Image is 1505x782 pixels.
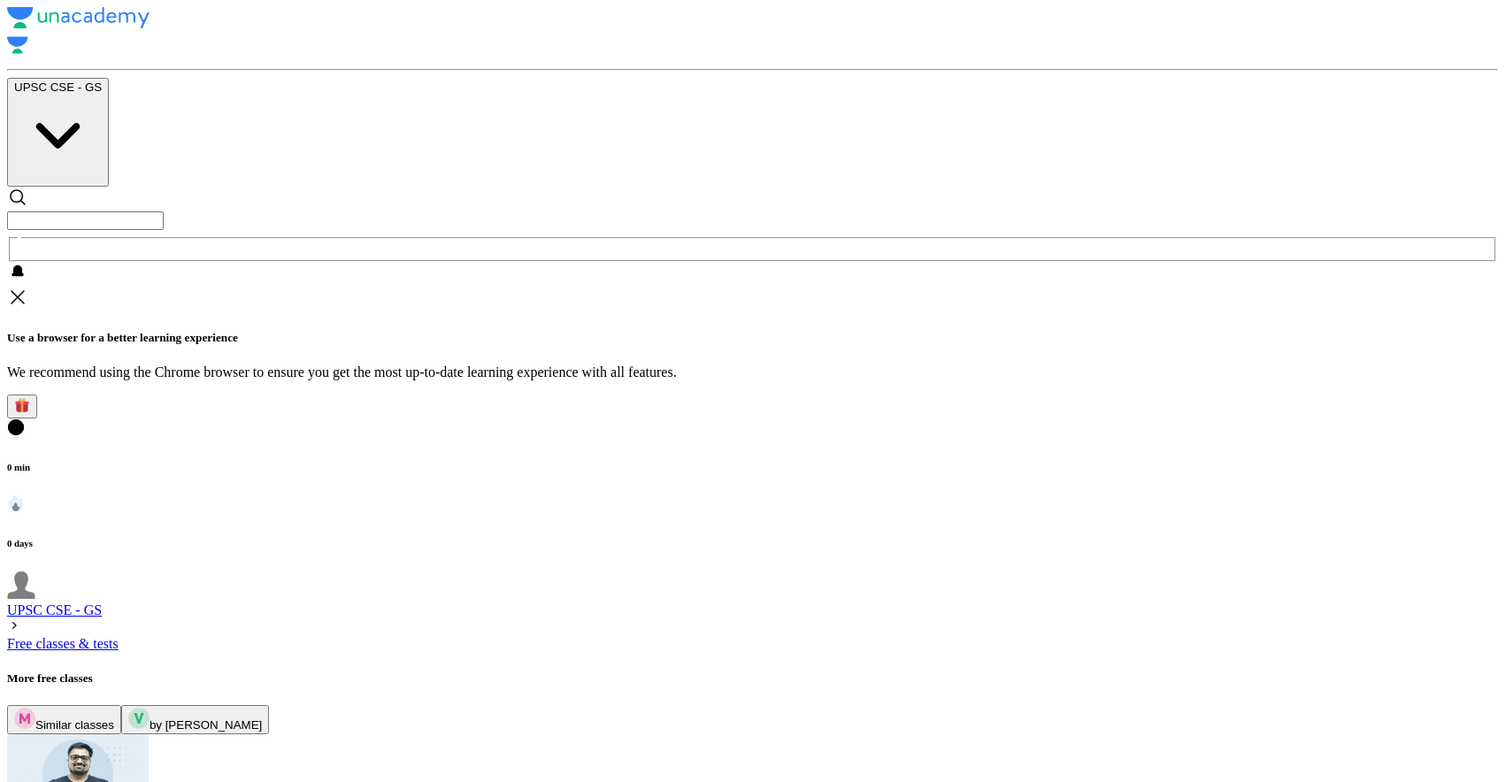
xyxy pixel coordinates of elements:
[7,538,1498,548] h6: 0 days
[7,636,119,651] a: Free classes & tests
[121,705,269,734] button: by Sudarshan Gurjar
[7,705,121,734] button: Similar classes
[7,32,28,58] img: Company Logo
[7,364,1498,380] p: We recommend using the Chrome browser to ensure you get the most up-to-date learning experience w...
[7,331,1498,345] h5: Use a browser for a better learning experience
[7,571,35,599] img: Sapna Yadav
[7,7,150,28] img: Company Logo
[7,395,37,418] button: avatar
[7,602,102,617] a: UPSC CSE - GS
[7,7,1498,62] a: Company LogoCompany Logo
[150,718,262,732] span: by Sudarshan Gurjar
[7,462,1498,472] h6: 0 min
[35,718,114,732] span: Similar classes
[7,78,109,187] button: UPSC CSE - GS
[7,494,25,512] img: streak
[14,397,30,413] img: avatar
[7,671,1498,686] h5: More free classes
